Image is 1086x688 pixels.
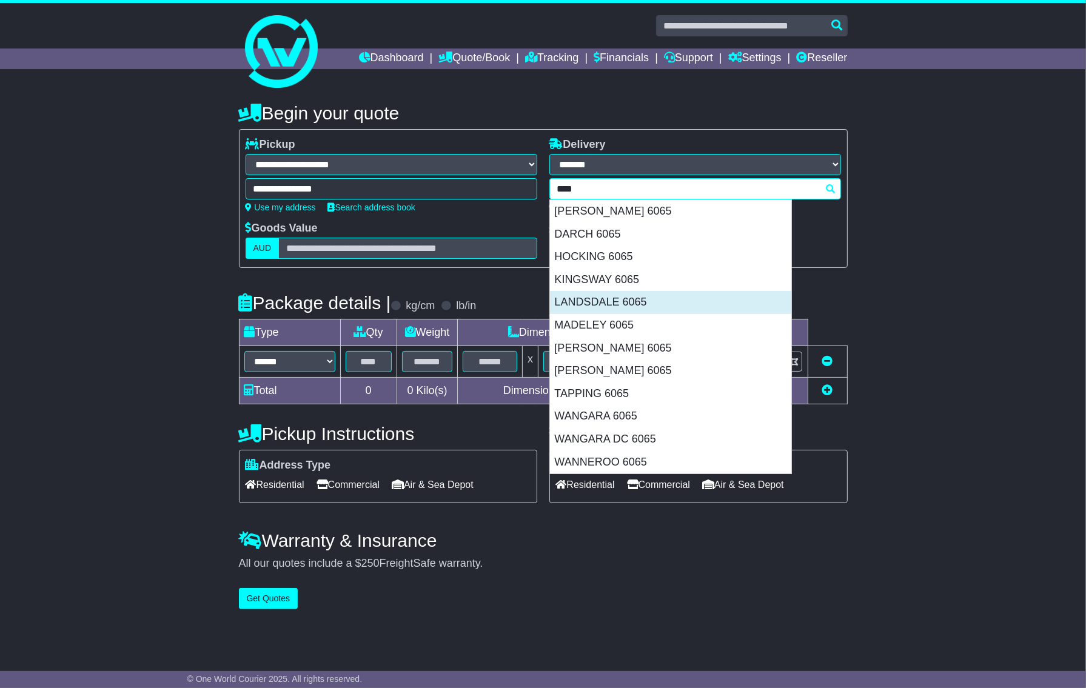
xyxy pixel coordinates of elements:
[187,674,363,684] span: © One World Courier 2025. All rights reserved.
[239,588,298,609] button: Get Quotes
[239,530,848,550] h4: Warranty & Insurance
[456,299,476,313] label: lb/in
[550,200,791,223] div: [PERSON_NAME] 6065
[822,355,833,367] a: Remove this item
[525,48,578,69] a: Tracking
[239,103,848,123] h4: Begin your quote
[359,48,424,69] a: Dashboard
[246,138,295,152] label: Pickup
[246,202,316,212] a: Use my address
[550,269,791,292] div: KINGSWAY 6065
[239,424,537,444] h4: Pickup Instructions
[556,475,615,494] span: Residential
[550,337,791,360] div: [PERSON_NAME] 6065
[317,475,380,494] span: Commercial
[796,48,847,69] a: Reseller
[728,48,782,69] a: Settings
[627,475,690,494] span: Commercial
[239,378,340,404] td: Total
[550,405,791,428] div: WANGARA 6065
[340,319,397,346] td: Qty
[392,475,474,494] span: Air & Sea Depot
[549,178,841,199] typeahead: Please provide city
[246,238,280,259] label: AUD
[239,557,848,570] div: All our quotes include a $ FreightSafe warranty.
[397,319,458,346] td: Weight
[664,48,713,69] a: Support
[702,475,784,494] span: Air & Sea Depot
[523,346,538,378] td: x
[458,319,683,346] td: Dimensions (L x W x H)
[239,293,391,313] h4: Package details |
[397,378,458,404] td: Kilo(s)
[550,428,791,451] div: WANGARA DC 6065
[550,314,791,337] div: MADELEY 6065
[328,202,415,212] a: Search address book
[550,245,791,269] div: HOCKING 6065
[458,378,683,404] td: Dimensions in Centimetre(s)
[246,222,318,235] label: Goods Value
[822,384,833,396] a: Add new item
[406,299,435,313] label: kg/cm
[246,459,331,472] label: Address Type
[550,451,791,474] div: WANNEROO 6065
[550,359,791,382] div: [PERSON_NAME] 6065
[407,384,413,396] span: 0
[438,48,510,69] a: Quote/Book
[550,291,791,314] div: LANDSDALE 6065
[239,319,340,346] td: Type
[549,138,606,152] label: Delivery
[550,223,791,246] div: DARCH 6065
[340,378,397,404] td: 0
[361,557,380,569] span: 250
[550,382,791,406] div: TAPPING 6065
[594,48,649,69] a: Financials
[246,475,304,494] span: Residential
